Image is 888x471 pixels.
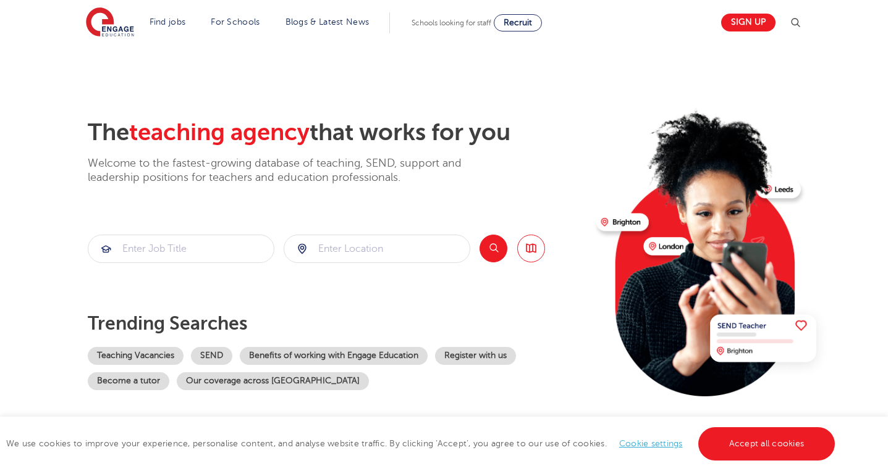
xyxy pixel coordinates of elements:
[88,119,586,147] h2: The that works for you
[88,372,169,390] a: Become a tutor
[480,235,507,262] button: Search
[88,235,274,262] input: Submit
[698,427,835,461] a: Accept all cookies
[191,347,232,365] a: SEND
[129,119,310,146] span: teaching agency
[86,7,134,38] img: Engage Education
[6,439,838,448] span: We use cookies to improve your experience, personalise content, and analyse website traffic. By c...
[285,17,370,27] a: Blogs & Latest News
[721,14,776,31] a: Sign up
[240,347,428,365] a: Benefits of working with Engage Education
[412,19,491,27] span: Schools looking for staff
[504,18,532,27] span: Recruit
[619,439,683,448] a: Cookie settings
[494,14,542,31] a: Recruit
[284,235,470,263] div: Submit
[177,372,369,390] a: Our coverage across [GEOGRAPHIC_DATA]
[88,156,496,185] p: Welcome to the fastest-growing database of teaching, SEND, support and leadership positions for t...
[88,312,586,335] p: Trending searches
[435,347,516,365] a: Register with us
[284,235,470,262] input: Submit
[211,17,260,27] a: For Schools
[150,17,186,27] a: Find jobs
[88,347,184,365] a: Teaching Vacancies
